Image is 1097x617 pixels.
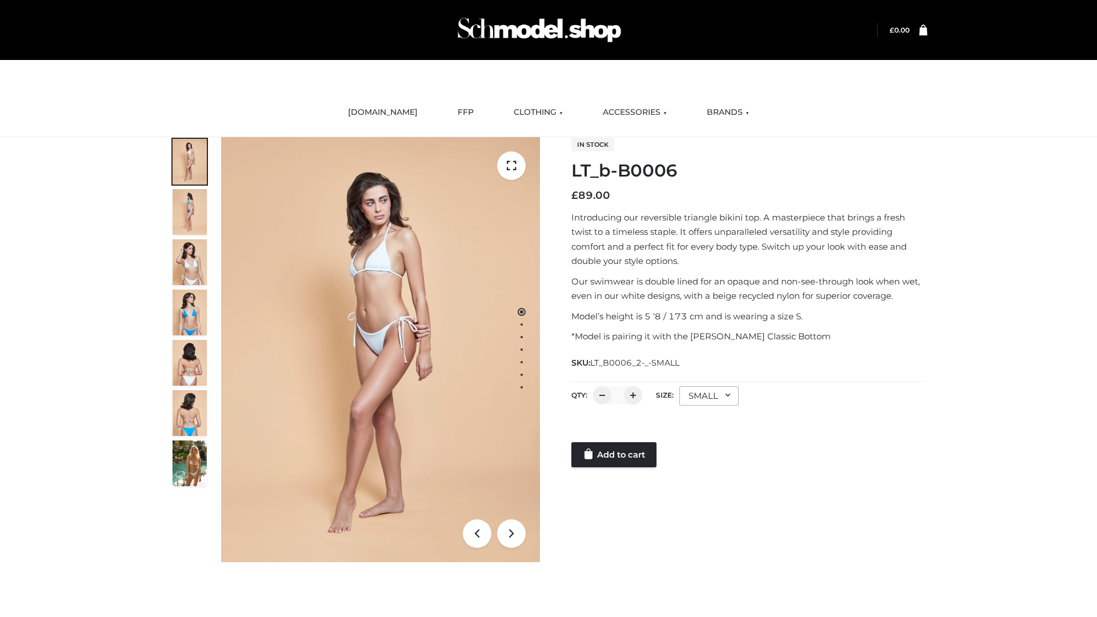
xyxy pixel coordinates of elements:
[590,358,679,368] span: LT_B0006_2-_-SMALL
[449,100,482,125] a: FFP
[571,138,614,151] span: In stock
[571,274,927,303] p: Our swimwear is double lined for an opaque and non-see-through look when wet, even in our white d...
[571,329,927,344] p: *Model is pairing it with the [PERSON_NAME] Classic Bottom
[571,161,927,181] h1: LT_b-B0006
[173,239,207,285] img: ArielClassicBikiniTop_CloudNine_AzureSky_OW114ECO_3-scaled.jpg
[890,26,910,34] a: £0.00
[173,189,207,235] img: ArielClassicBikiniTop_CloudNine_AzureSky_OW114ECO_2-scaled.jpg
[173,390,207,436] img: ArielClassicBikiniTop_CloudNine_AzureSky_OW114ECO_8-scaled.jpg
[890,26,910,34] bdi: 0.00
[571,189,610,202] bdi: 89.00
[571,309,927,324] p: Model’s height is 5 ‘8 / 173 cm and is wearing a size S.
[505,100,571,125] a: CLOTHING
[571,356,680,370] span: SKU:
[173,440,207,486] img: Arieltop_CloudNine_AzureSky2.jpg
[571,391,587,399] label: QTY:
[454,7,625,53] img: Schmodel Admin 964
[656,391,674,399] label: Size:
[571,210,927,269] p: Introducing our reversible triangle bikini top. A masterpiece that brings a fresh twist to a time...
[339,100,426,125] a: [DOMAIN_NAME]
[173,340,207,386] img: ArielClassicBikiniTop_CloudNine_AzureSky_OW114ECO_7-scaled.jpg
[679,386,739,406] div: SMALL
[173,139,207,185] img: ArielClassicBikiniTop_CloudNine_AzureSky_OW114ECO_1-scaled.jpg
[221,137,540,562] img: ArielClassicBikiniTop_CloudNine_AzureSky_OW114ECO_1
[571,442,656,467] a: Add to cart
[698,100,758,125] a: BRANDS
[173,290,207,335] img: ArielClassicBikiniTop_CloudNine_AzureSky_OW114ECO_4-scaled.jpg
[571,189,578,202] span: £
[890,26,894,34] span: £
[594,100,675,125] a: ACCESSORIES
